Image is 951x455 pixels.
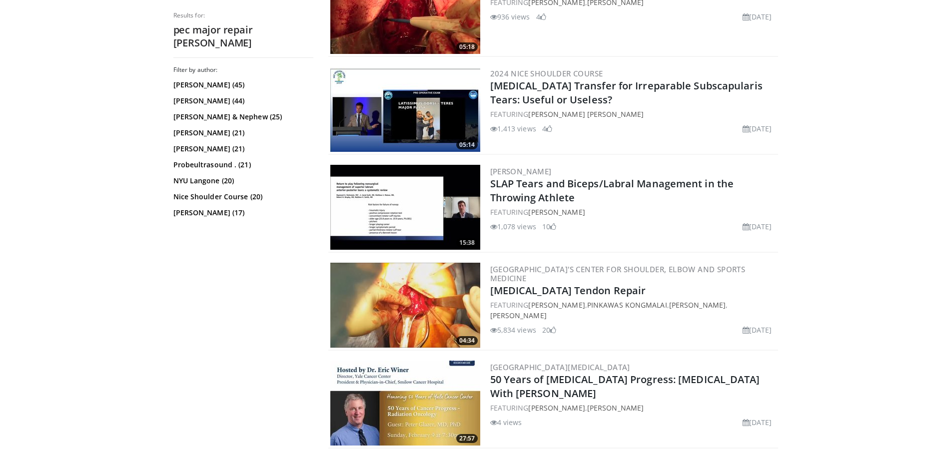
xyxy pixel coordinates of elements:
[743,11,772,22] li: [DATE]
[330,67,480,152] img: 36118edd-7391-4ae5-9c92-dcfc58cce4f8.300x170_q85_crop-smart_upscale.jpg
[490,221,536,232] li: 1,078 views
[490,123,536,134] li: 1,413 views
[456,140,478,149] span: 05:14
[490,311,547,320] a: [PERSON_NAME]
[528,403,585,413] a: [PERSON_NAME]
[528,207,585,217] a: [PERSON_NAME]
[743,221,772,232] li: [DATE]
[173,128,311,138] a: [PERSON_NAME] (21)
[490,284,646,297] a: [MEDICAL_DATA] Tendon Repair
[173,80,311,90] a: [PERSON_NAME] (45)
[173,144,311,154] a: [PERSON_NAME] (21)
[490,68,603,78] a: 2024 Nice Shoulder Course
[743,325,772,335] li: [DATE]
[173,11,313,19] p: Results for:
[490,403,776,413] div: FEATURING ,
[173,208,311,218] a: [PERSON_NAME] (17)
[173,23,313,49] h2: pec major repair [PERSON_NAME]
[490,264,746,283] a: [GEOGRAPHIC_DATA]'s Center for Shoulder, Elbow and Sports Medicine
[743,417,772,428] li: [DATE]
[330,361,480,446] a: 27:57
[528,300,585,310] a: [PERSON_NAME]
[490,207,776,217] div: FEATURING
[490,300,776,321] div: FEATURING , , ,
[490,109,776,119] div: FEATURING
[330,263,480,348] a: 04:34
[330,361,480,446] img: 6356ce03-201a-4d09-94fe-ce7c078f4d04.300x170_q85_crop-smart_upscale.jpg
[173,96,311,106] a: [PERSON_NAME] (44)
[173,176,311,186] a: NYU Langone (20)
[528,109,644,119] a: [PERSON_NAME] [PERSON_NAME]
[490,79,763,106] a: [MEDICAL_DATA] Transfer for Irreparable Subscapularis Tears: Useful or Useless?
[490,362,630,372] a: [GEOGRAPHIC_DATA][MEDICAL_DATA]
[456,42,478,51] span: 05:18
[490,166,552,176] a: [PERSON_NAME]
[490,177,734,204] a: SLAP Tears and Biceps/Labral Management in the Throwing Athlete
[330,165,480,250] img: 769449f9-1501-4b0f-a1f5-b190308c95bc.300x170_q85_crop-smart_upscale.jpg
[173,192,311,202] a: Nice Shoulder Course (20)
[330,263,480,348] img: 915a656b-338a-4629-b69e-d799375c267b.300x170_q85_crop-smart_upscale.jpg
[456,434,478,443] span: 27:57
[330,67,480,152] a: 05:14
[173,66,313,74] h3: Filter by author:
[490,417,522,428] li: 4 views
[542,325,556,335] li: 20
[456,238,478,247] span: 15:38
[490,325,536,335] li: 5,834 views
[456,336,478,345] span: 04:34
[536,11,546,22] li: 4
[330,165,480,250] a: 15:38
[587,403,644,413] a: [PERSON_NAME]
[490,11,530,22] li: 936 views
[542,221,556,232] li: 10
[743,123,772,134] li: [DATE]
[587,300,667,310] a: Pinkawas Kongmalai
[173,160,311,170] a: Probeultrasound . (21)
[490,373,760,400] a: 50 Years of [MEDICAL_DATA] Progress: [MEDICAL_DATA] With [PERSON_NAME]
[542,123,552,134] li: 4
[173,112,311,122] a: [PERSON_NAME] & Nephew (25)
[669,300,726,310] a: [PERSON_NAME]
